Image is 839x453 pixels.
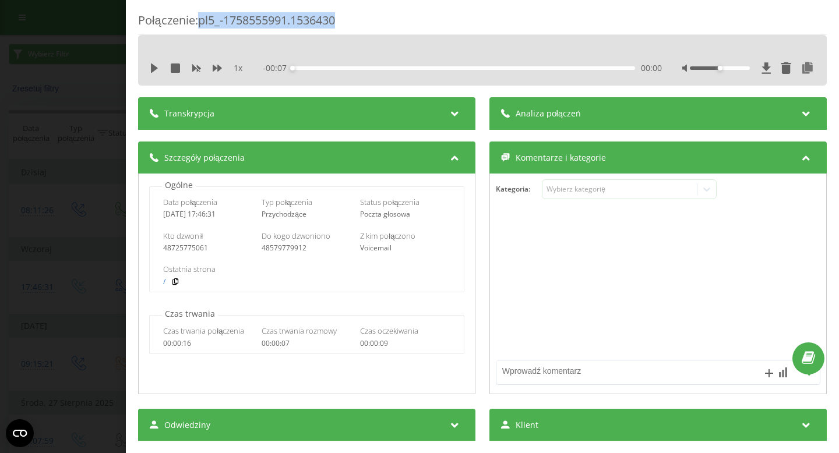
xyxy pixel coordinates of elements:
[163,325,244,336] span: Czas trwania połączenia
[547,185,692,194] div: Wybierz kategorię
[516,152,606,164] span: Komentarze i kategorie
[163,210,253,218] div: [DATE] 17:46:31
[641,62,662,74] span: 00:00
[360,209,410,219] span: Poczta głosowa
[516,419,538,431] span: Klient
[163,244,253,252] div: 48725775061
[162,308,218,320] p: Czas trwania
[263,62,292,74] span: - 00:07
[163,197,217,207] span: Data połączenia
[360,325,418,336] span: Czas oczekiwania
[717,66,722,70] div: Accessibility label
[262,231,330,241] span: Do kogo dzwoniono
[360,197,419,207] span: Status połączenia
[262,339,352,348] div: 00:00:07
[6,419,34,447] button: Open CMP widget
[164,108,214,119] span: Transkrypcja
[234,62,242,74] span: 1 x
[163,339,253,348] div: 00:00:16
[162,179,196,191] p: Ogólne
[138,12,827,35] div: Połączenie : pl5_-1758555991.1536430
[360,339,450,348] div: 00:00:09
[262,209,306,219] span: Przychodzące
[516,108,581,119] span: Analiza połączeń
[163,231,203,241] span: Kto dzwonił
[262,325,337,336] span: Czas trwania rozmowy
[164,152,245,164] span: Szczegóły połączenia
[360,244,450,252] div: Voicemail
[262,244,352,252] div: 48579779912
[262,197,312,207] span: Typ połączenia
[290,66,295,70] div: Accessibility label
[163,264,216,274] span: Ostatnia strona
[496,185,542,193] h4: Kategoria :
[164,419,210,431] span: Odwiedziny
[360,231,415,241] span: Z kim połączono
[163,278,165,286] a: /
